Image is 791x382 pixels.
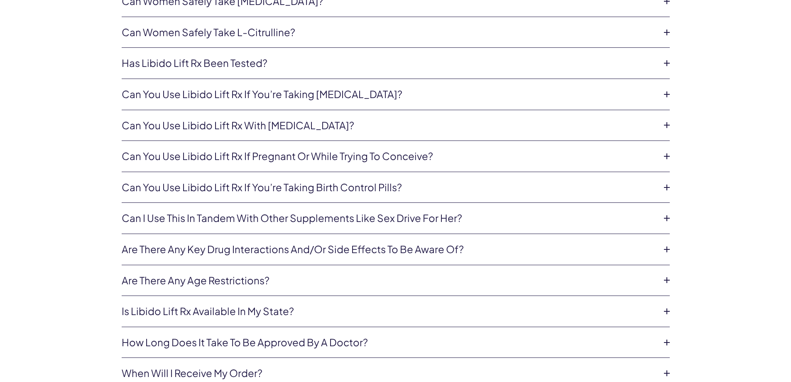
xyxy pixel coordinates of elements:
[122,56,656,70] a: Has Libido Lift Rx been tested?
[122,335,656,350] a: How long does it take to be approved by a doctor?
[122,211,656,225] a: Can I use this in tandem with other supplements like Sex Drive for Her?
[122,180,656,195] a: Can you use Libido Lift Rx if you’re taking birth control pills?
[122,87,656,101] a: Can you use Libido Lift Rx if you’re taking [MEDICAL_DATA]?
[122,25,656,39] a: Can women safely take L-Citrulline?
[122,366,656,380] a: When will I receive my order?
[122,118,656,133] a: Can you use Libido Lift Rx with [MEDICAL_DATA]?
[122,274,656,288] a: Are there any age restrictions?
[122,304,656,318] a: Is Libido Lift Rx available in my state?
[122,149,656,163] a: Can you use Libido Lift Rx if pregnant or while trying to conceive?
[122,242,656,256] a: Are there any key drug interactions and/or side effects to be aware of?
